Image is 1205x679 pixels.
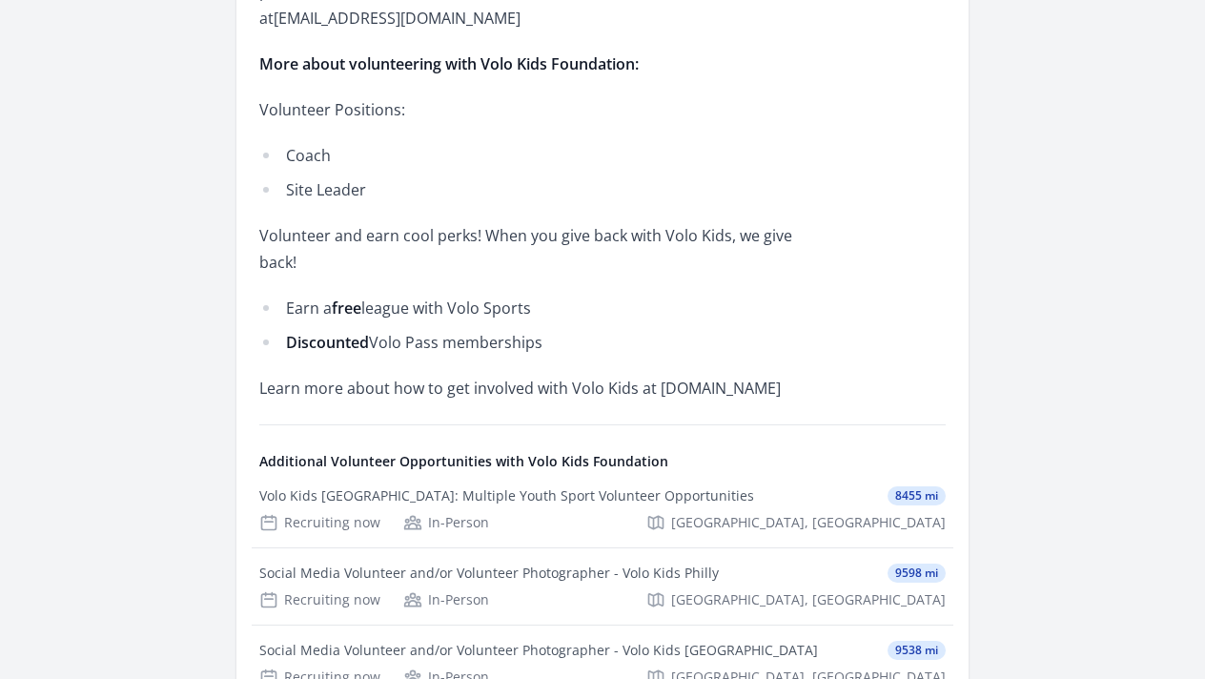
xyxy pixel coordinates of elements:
span: 8455 mi [888,486,946,505]
h4: Additional Volunteer Opportunities with Volo Kids Foundation [259,452,946,471]
div: Recruiting now [259,513,380,532]
strong: free [332,298,361,319]
span: [GEOGRAPHIC_DATA], [GEOGRAPHIC_DATA] [671,513,946,532]
strong: Discounted [286,332,369,353]
div: Social Media Volunteer and/or Volunteer Photographer - Volo Kids Philly [259,564,719,583]
a: Social Media Volunteer and/or Volunteer Photographer - Volo Kids Philly 9598 mi Recruiting now In... [252,548,953,625]
div: In-Person [403,590,489,609]
strong: More about volunteering with Volo Kids Foundation: [259,53,639,74]
div: Recruiting now [259,590,380,609]
div: Volo Kids [GEOGRAPHIC_DATA]: Multiple Youth Sport Volunteer Opportunities [259,486,754,505]
span: 9598 mi [888,564,946,583]
span: [GEOGRAPHIC_DATA], [GEOGRAPHIC_DATA] [671,590,946,609]
span: Site Leader [286,179,366,200]
div: In-Person [403,513,489,532]
div: Social Media Volunteer and/or Volunteer Photographer - Volo Kids [GEOGRAPHIC_DATA] [259,641,818,660]
span: Coach [286,145,331,166]
span: league with Volo Sports [361,298,531,319]
span: Learn more about how to get involved with Volo Kids at [DOMAIN_NAME] [259,378,781,399]
span: Volunteer and earn cool perks! When you give back with Volo Kids, we give back! [259,225,792,273]
span: Volo Pass memberships [369,332,542,353]
a: Volo Kids [GEOGRAPHIC_DATA]: Multiple Youth Sport Volunteer Opportunities 8455 mi Recruiting now ... [252,471,953,547]
span: Volunteer Positions: [259,99,405,120]
span: Earn a [286,298,332,319]
span: 9538 mi [888,641,946,660]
